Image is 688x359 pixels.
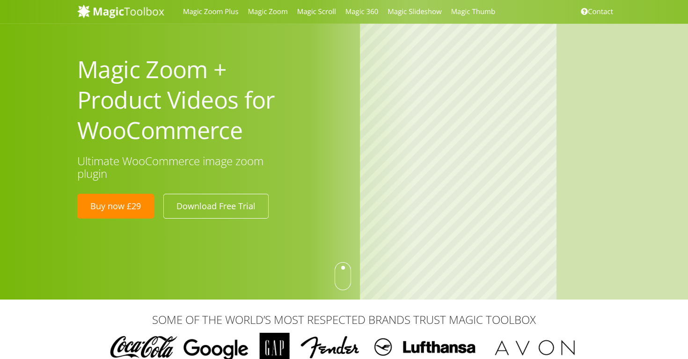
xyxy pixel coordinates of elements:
h1: Magic Zoom + Product Videos for WooCommerce [77,54,292,146]
img: MagicToolbox.com - Image tools for your website [77,4,164,18]
a: Buy now £29 [77,194,154,218]
h3: Ultimate WooCommerce image zoom plugin [77,155,292,180]
h3: SOME OF THE WORLD’S MOST RESPECTED BRANDS TRUST MAGIC TOOLBOX [77,314,611,326]
a: Download Free Trial [163,194,269,218]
